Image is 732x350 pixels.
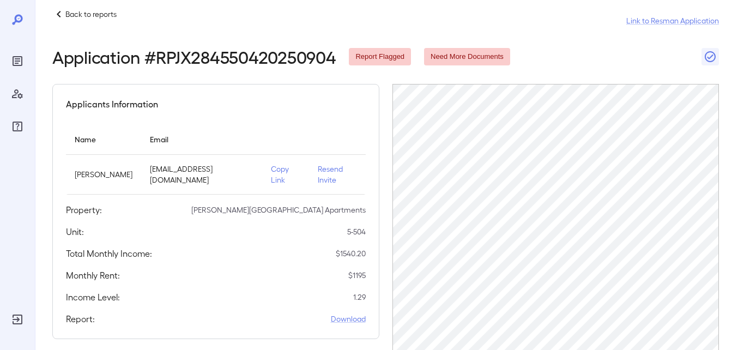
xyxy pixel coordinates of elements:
p: [PERSON_NAME] [75,169,132,180]
h5: Property: [66,203,102,216]
p: Copy Link [271,164,300,185]
p: Back to reports [65,9,117,20]
div: Log Out [9,311,26,328]
div: Reports [9,52,26,70]
h5: Unit: [66,225,84,238]
th: Email [141,124,262,155]
h2: Application # RPJX284550420250904 [52,47,336,67]
p: $ 1540.20 [336,248,366,259]
th: Name [66,124,141,155]
p: [PERSON_NAME][GEOGRAPHIC_DATA] Apartments [191,204,366,215]
h5: Total Monthly Income: [66,247,152,260]
h5: Applicants Information [66,98,158,111]
div: Manage Users [9,85,26,102]
span: Report Flagged [349,52,411,62]
a: Link to Resman Application [626,15,719,26]
p: $ 1195 [348,270,366,281]
p: [EMAIL_ADDRESS][DOMAIN_NAME] [150,164,253,185]
p: 5-504 [347,226,366,237]
div: FAQ [9,118,26,135]
a: Download [331,313,366,324]
p: 1.29 [353,292,366,303]
button: Close Report [701,48,719,65]
span: Need More Documents [424,52,510,62]
h5: Income Level: [66,291,120,304]
p: Resend Invite [318,164,357,185]
h5: Monthly Rent: [66,269,120,282]
table: simple table [66,124,366,195]
h5: Report: [66,312,95,325]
